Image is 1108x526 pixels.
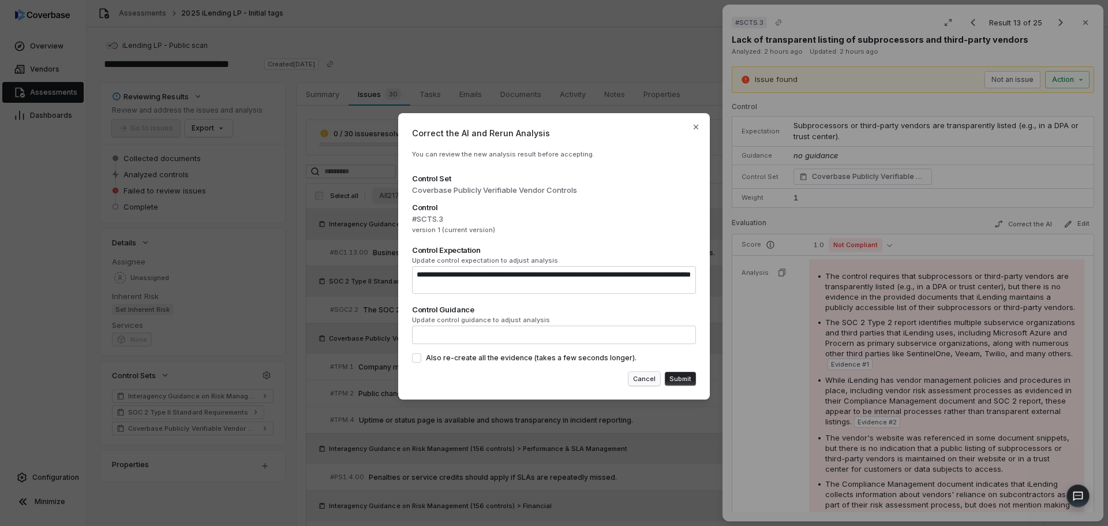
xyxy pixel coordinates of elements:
span: Coverbase Publicly Verifiable Vendor Controls [412,185,696,196]
span: version 1 (current version) [412,226,696,234]
span: #SCTS.3 [412,214,696,225]
span: You can review the new analysis result before accepting. [412,150,594,158]
button: Also re-create all the evidence (takes a few seconds longer). [412,353,421,363]
span: Correct the AI and Rerun Analysis [412,127,696,139]
span: Also re-create all the evidence (takes a few seconds longer). [426,353,637,363]
div: Control [412,202,696,212]
div: Control Set [412,173,696,184]
span: Update control expectation to adjust analysis [412,256,696,265]
span: Update control guidance to adjust analysis [412,316,696,324]
button: Submit [665,372,696,386]
button: Cancel [628,372,660,386]
div: Control Expectation [412,245,696,255]
div: Control Guidance [412,304,696,315]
